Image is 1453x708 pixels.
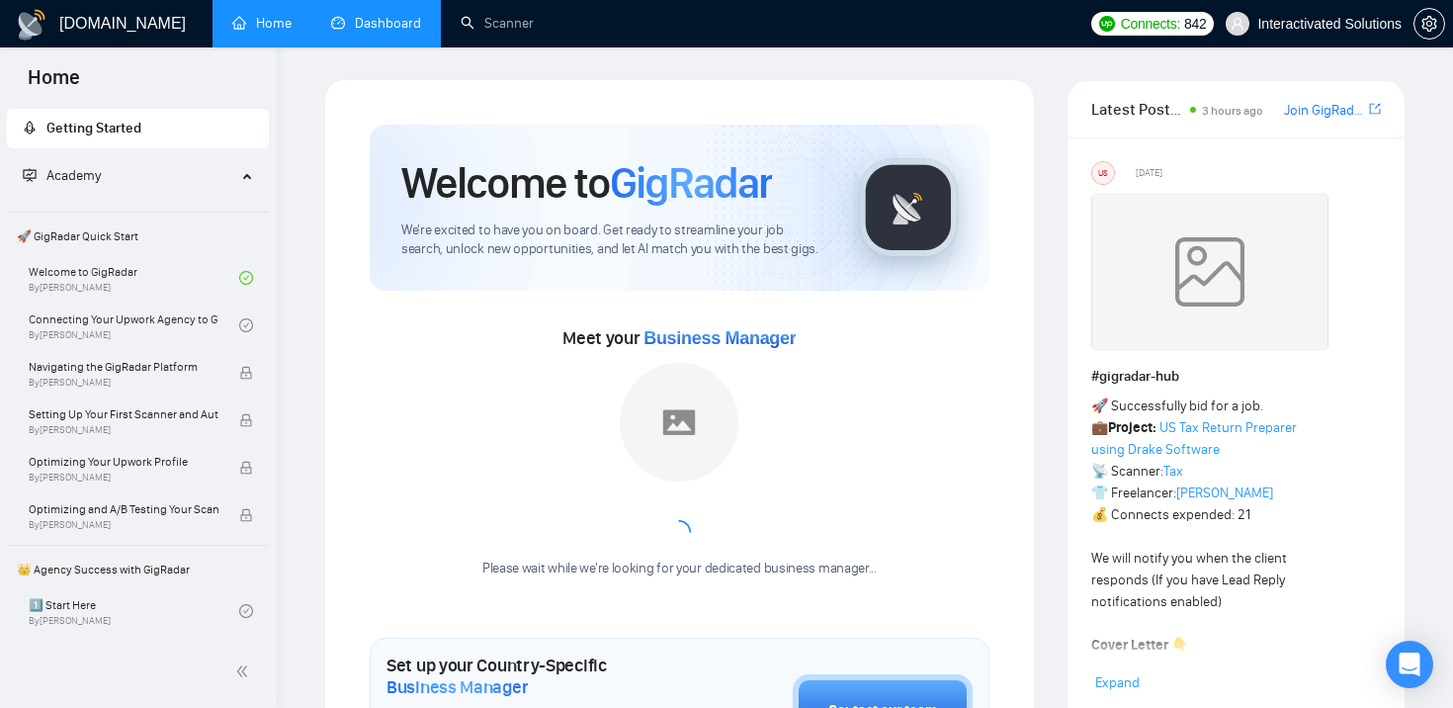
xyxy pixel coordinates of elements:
a: Connecting Your Upwork Agency to GigRadarBy[PERSON_NAME] [29,304,239,347]
span: check-circle [239,318,253,332]
a: export [1369,100,1381,119]
a: searchScanner [461,15,534,32]
span: We're excited to have you on board. Get ready to streamline your job search, unlock new opportuni... [401,221,827,259]
div: Open Intercom Messenger [1386,641,1433,688]
span: export [1369,101,1381,117]
a: [PERSON_NAME] [1176,485,1273,501]
span: lock [239,508,253,522]
a: Tax [1163,463,1183,480]
span: 3 hours ago [1202,104,1263,118]
img: gigradar-logo.png [859,158,958,257]
a: Join GigRadar Slack Community [1284,100,1365,122]
span: lock [239,366,253,380]
span: check-circle [239,604,253,618]
a: 1️⃣ Start HereBy[PERSON_NAME] [29,589,239,633]
span: lock [239,413,253,427]
span: 842 [1184,13,1206,35]
span: Optimizing Your Upwork Profile [29,452,218,472]
span: Navigating the GigRadar Platform [29,357,218,377]
span: fund-projection-screen [23,168,37,182]
strong: Project: [1108,419,1156,436]
span: Getting Started [46,120,141,136]
span: By [PERSON_NAME] [29,424,218,436]
span: Business Manager [643,328,796,348]
span: loading [665,518,693,546]
span: 🚀 GigRadar Quick Start [9,217,267,256]
a: dashboardDashboard [331,15,421,32]
span: GigRadar [610,156,772,210]
h1: # gigradar-hub [1091,366,1381,388]
span: Setting Up Your First Scanner and Auto-Bidder [29,404,218,424]
span: Academy [23,167,101,184]
a: setting [1413,16,1445,32]
span: By [PERSON_NAME] [29,519,218,531]
span: check-circle [239,271,253,285]
span: setting [1414,16,1444,32]
span: By [PERSON_NAME] [29,472,218,484]
span: Optimizing and A/B Testing Your Scanner for Better Results [29,499,218,519]
img: placeholder.png [620,363,738,482]
span: Home [12,63,96,105]
div: US [1092,162,1114,184]
img: weqQh+iSagEgQAAAABJRU5ErkJggg== [1091,193,1328,351]
span: rocket [23,121,37,134]
span: 👑 Agency Success with GigRadar [9,550,267,589]
span: user [1231,17,1244,31]
span: [DATE] [1136,164,1162,182]
span: Expand [1095,674,1140,691]
span: Academy [46,167,101,184]
span: Connects: [1121,13,1180,35]
h1: Welcome to [401,156,772,210]
span: Business Manager [386,676,528,698]
h1: Set up your Country-Specific [386,655,694,698]
a: Welcome to GigRadarBy[PERSON_NAME] [29,256,239,300]
span: Meet your [562,327,796,349]
span: lock [239,461,253,475]
strong: Cover Letter 👇 [1091,637,1188,654]
span: By [PERSON_NAME] [29,377,218,389]
img: logo [16,9,47,41]
span: Latest Posts from the GigRadar Community [1091,97,1185,122]
li: Getting Started [7,109,269,148]
img: upwork-logo.png [1099,16,1115,32]
a: homeHome [232,15,292,32]
button: setting [1413,8,1445,40]
a: US Tax Return Preparer using Drake Software [1091,419,1297,458]
span: double-left [235,662,255,681]
div: Please wait while we're looking for your dedicated business manager... [470,560,889,578]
